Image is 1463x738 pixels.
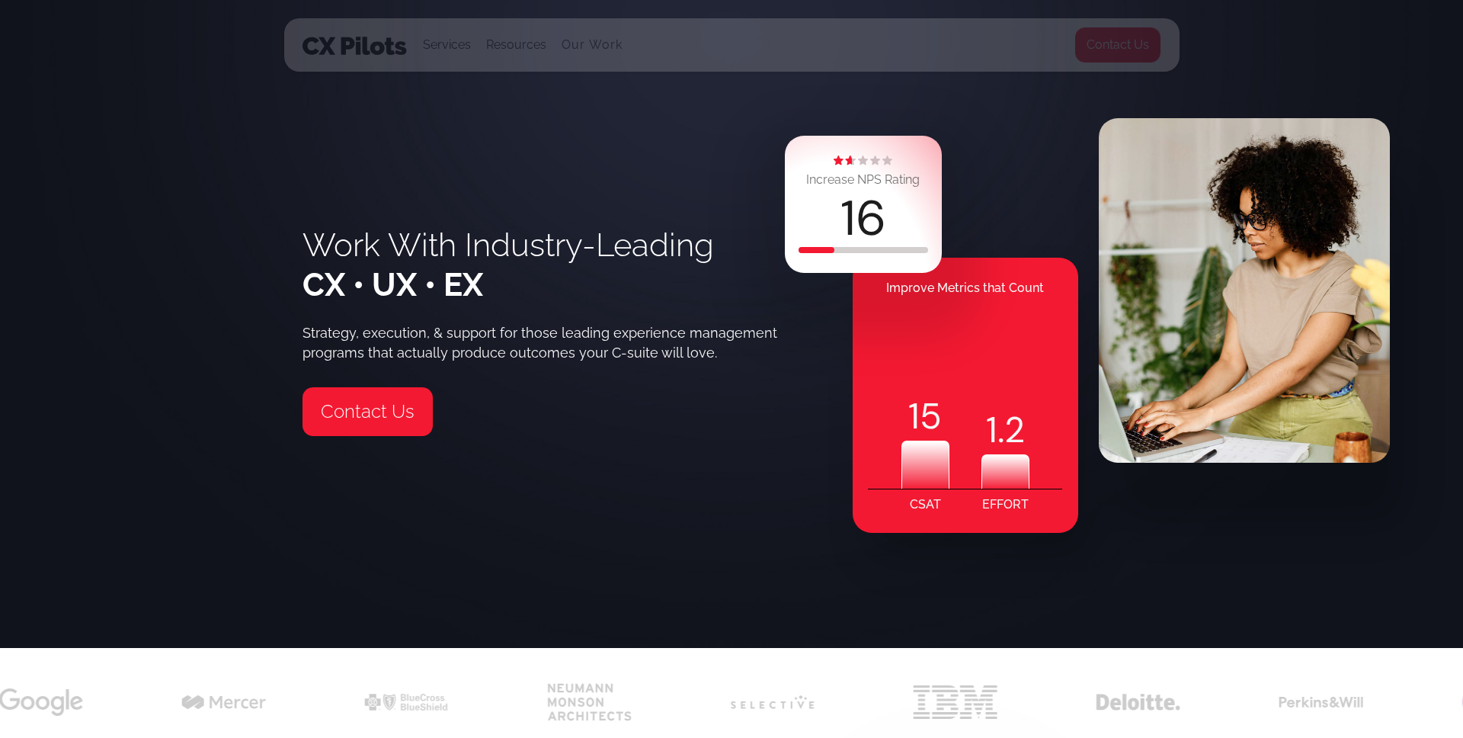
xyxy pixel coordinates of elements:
[548,682,632,721] img: cx for neumann monson architects black logo
[486,34,546,56] div: Resources
[1004,406,1025,454] code: 2
[840,194,886,243] div: 16
[982,489,1029,520] div: EFFORT
[981,406,1029,454] div: .
[303,266,483,303] span: CX • UX • EX
[486,19,546,71] div: Resources
[423,34,471,56] div: Services
[365,694,449,710] img: cx for bcbs
[562,38,623,52] a: Our Work
[1096,694,1180,710] img: cx for deloitte
[182,695,266,708] img: cx for mercer black logo
[303,387,433,436] a: Contact Us
[423,19,471,71] div: Services
[303,323,781,363] div: Strategy, execution, & support for those leading experience management programs that actually pro...
[731,695,815,709] img: cx for selective insurance logo
[806,169,920,191] div: Increase NPS Rating
[914,685,997,718] img: cx for ibm logo
[901,392,949,441] div: 15
[303,226,714,305] h1: Work With Industry-Leading
[1279,696,1363,708] img: perkins & will cx
[910,489,941,520] div: CSAT
[1074,27,1161,63] a: Contact Us
[853,273,1078,303] div: Improve Metrics that Count
[986,406,997,454] code: 1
